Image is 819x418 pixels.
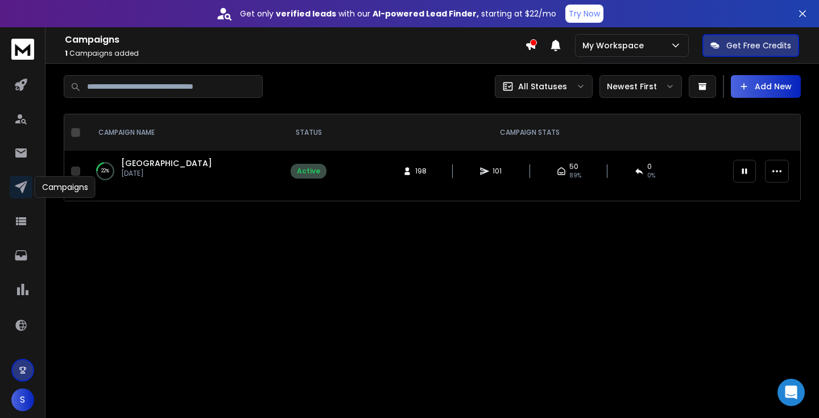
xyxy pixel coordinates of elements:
[647,162,652,171] span: 0
[565,5,603,23] button: Try Now
[569,162,578,171] span: 50
[11,388,34,411] button: S
[284,114,333,151] th: STATUS
[11,39,34,60] img: logo
[373,8,479,19] strong: AI-powered Lead Finder,
[647,171,655,180] span: 0 %
[35,176,96,198] div: Campaigns
[569,171,581,180] span: 89 %
[240,8,556,19] p: Get only with our starting at $22/mo
[415,167,427,176] span: 198
[121,169,212,178] p: [DATE]
[599,75,682,98] button: Newest First
[726,40,791,51] p: Get Free Credits
[85,151,284,192] td: 22%[GEOGRAPHIC_DATA][DATE]
[518,81,567,92] p: All Statuses
[493,167,504,176] span: 101
[731,75,801,98] button: Add New
[65,33,525,47] h1: Campaigns
[333,114,726,151] th: CAMPAIGN STATS
[582,40,648,51] p: My Workspace
[121,158,212,169] a: [GEOGRAPHIC_DATA]
[702,34,799,57] button: Get Free Credits
[777,379,805,406] div: Open Intercom Messenger
[276,8,336,19] strong: verified leads
[65,48,68,58] span: 1
[65,49,525,58] p: Campaigns added
[85,114,284,151] th: CAMPAIGN NAME
[297,167,320,176] div: Active
[569,8,600,19] p: Try Now
[101,165,109,177] p: 22 %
